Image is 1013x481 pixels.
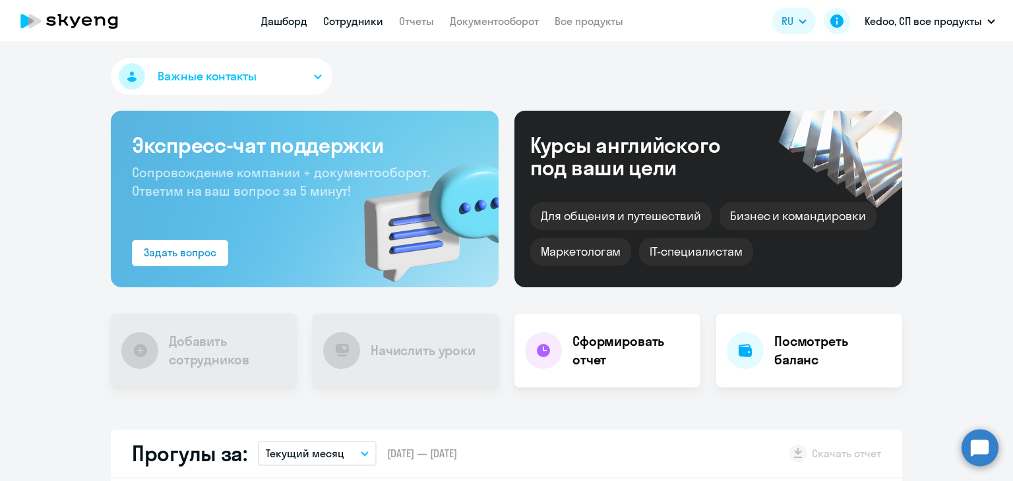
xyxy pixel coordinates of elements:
[111,58,332,95] button: Важные контакты
[132,440,247,467] h2: Прогулы за:
[530,202,712,230] div: Для общения и путешествий
[530,134,756,179] div: Курсы английского под ваши цели
[371,341,476,360] h4: Начислить уроки
[772,8,816,34] button: RU
[323,14,383,28] a: Сотрудники
[258,441,377,466] button: Текущий месяц
[345,139,499,287] img: bg-img
[399,14,434,28] a: Отчеты
[865,13,982,29] p: Kedoo, СП все продукты
[639,238,752,266] div: IT-специалистам
[266,445,344,461] p: Текущий месяц
[158,68,257,85] span: Важные контакты
[132,240,228,266] button: Задать вопрос
[720,202,876,230] div: Бизнес и командировки
[774,332,892,369] h4: Посмотреть баланс
[530,238,631,266] div: Маркетологам
[387,446,457,461] span: [DATE] — [DATE]
[782,13,793,29] span: RU
[132,132,477,158] h3: Экспресс-чат поддержки
[572,332,690,369] h4: Сформировать отчет
[144,244,216,260] div: Задать вопрос
[450,14,539,28] a: Документооборот
[132,164,430,199] span: Сопровождение компании + документооборот. Ответим на ваш вопрос за 5 минут!
[169,332,286,369] h4: Добавить сотрудников
[858,5,1002,37] button: Kedoo, СП все продукты
[555,14,623,28] a: Все продукты
[261,14,307,28] a: Дашборд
